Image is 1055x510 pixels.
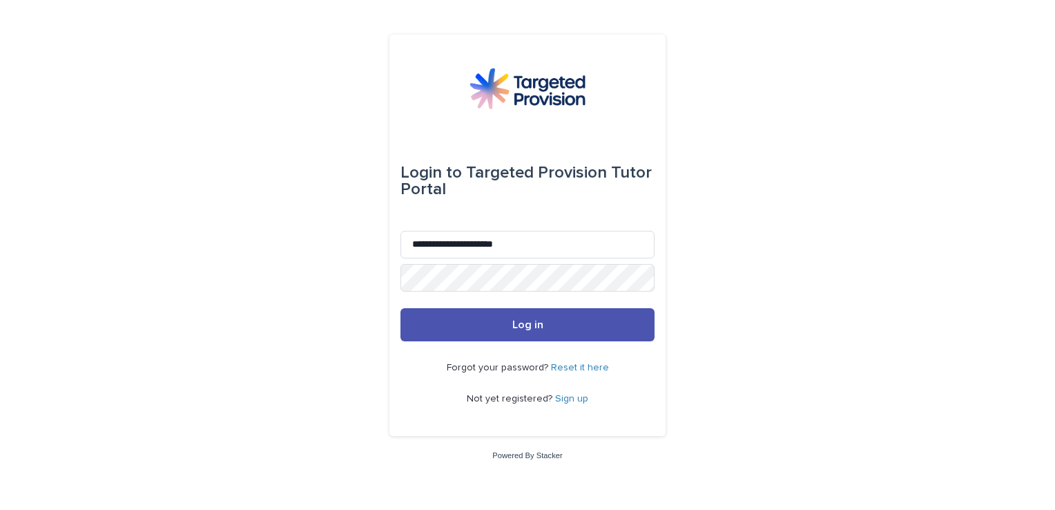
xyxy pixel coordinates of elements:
img: M5nRWzHhSzIhMunXDL62 [470,68,585,109]
span: Login to [400,164,462,181]
a: Powered By Stacker [492,451,562,460]
div: Targeted Provision Tutor Portal [400,153,655,209]
span: Forgot your password? [447,363,551,372]
a: Sign up [555,394,588,404]
span: Not yet registered? [467,394,555,404]
button: Log in [400,308,655,341]
a: Reset it here [551,363,609,372]
span: Log in [512,319,543,330]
